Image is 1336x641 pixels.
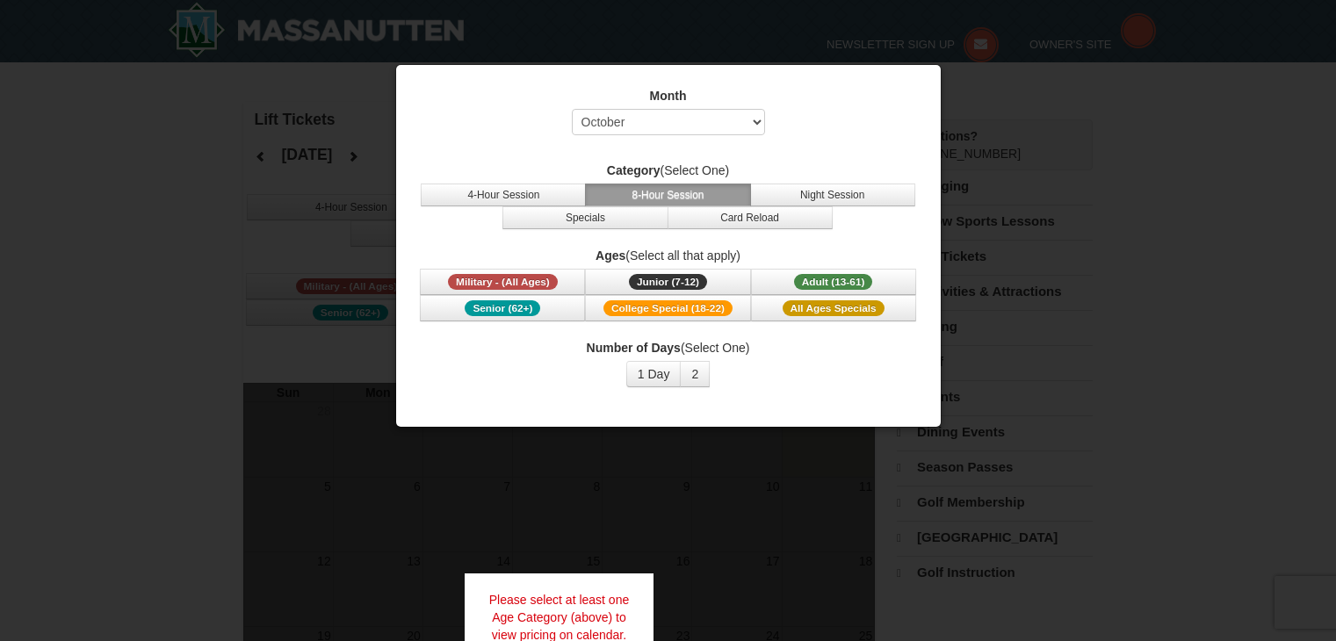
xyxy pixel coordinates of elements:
[418,339,919,357] label: (Select One)
[420,295,585,321] button: Senior (62+)
[465,300,540,316] span: Senior (62+)
[629,274,707,290] span: Junior (7-12)
[420,269,585,295] button: Military - (All Ages)
[783,300,885,316] span: All Ages Specials
[587,341,681,355] strong: Number of Days
[448,274,558,290] span: Military - (All Ages)
[603,300,733,316] span: College Special (18-22)
[794,274,873,290] span: Adult (13-61)
[626,361,682,387] button: 1 Day
[421,184,586,206] button: 4-Hour Session
[502,206,668,229] button: Specials
[585,184,750,206] button: 8-Hour Session
[750,184,915,206] button: Night Session
[585,269,750,295] button: Junior (7-12)
[680,361,710,387] button: 2
[668,206,833,229] button: Card Reload
[650,89,687,103] strong: Month
[607,163,661,177] strong: Category
[751,269,916,295] button: Adult (13-61)
[751,295,916,321] button: All Ages Specials
[418,162,919,179] label: (Select One)
[585,295,750,321] button: College Special (18-22)
[596,248,625,263] strong: Ages
[418,247,919,264] label: (Select all that apply)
